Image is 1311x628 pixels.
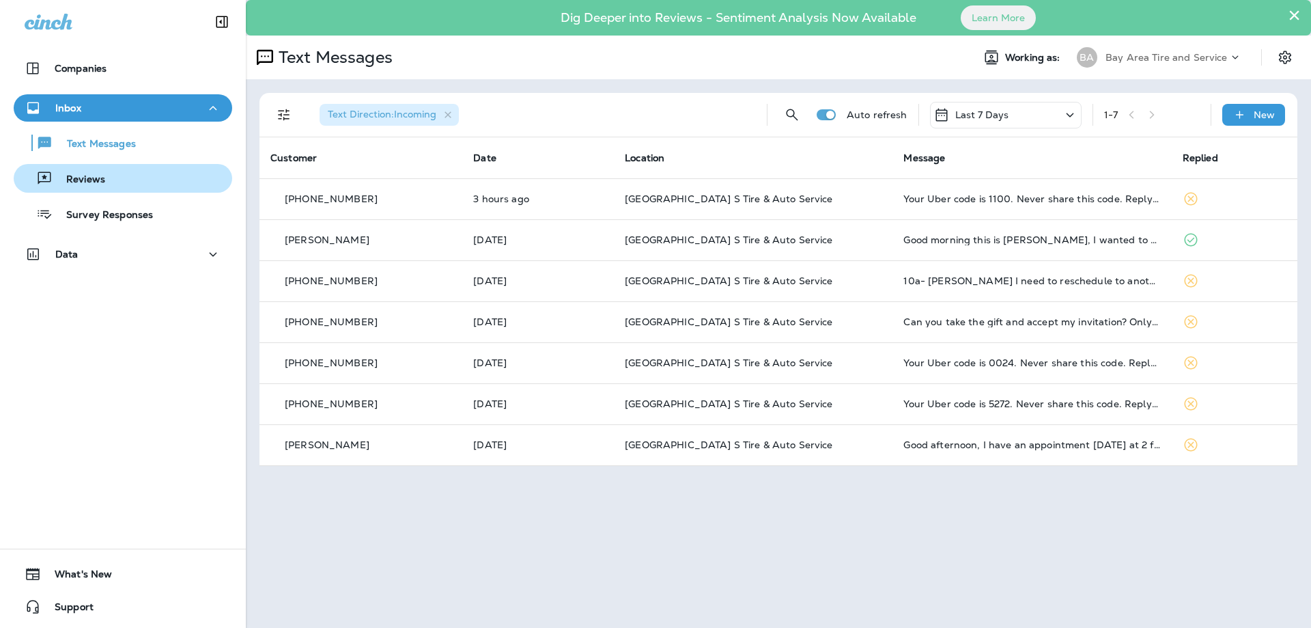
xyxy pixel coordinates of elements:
p: [PERSON_NAME] [285,439,369,450]
p: Sep 22, 2025 12:43 AM [473,275,603,286]
span: Text Direction : Incoming [328,108,436,120]
span: Customer [270,152,317,164]
span: What's New [41,569,112,585]
button: Learn More [961,5,1036,30]
p: Sep 17, 2025 01:52 PM [473,398,603,409]
button: Text Messages [14,128,232,157]
p: [PHONE_NUMBER] [285,193,378,204]
span: Message [903,152,945,164]
p: Dig Deeper into Reviews - Sentiment Analysis Now Available [521,16,956,20]
span: Date [473,152,496,164]
button: Collapse Sidebar [203,8,241,36]
p: Sep 17, 2025 12:06 PM [473,439,603,450]
span: [GEOGRAPHIC_DATA] S Tire & Auto Service [625,193,832,205]
p: [PHONE_NUMBER] [285,357,378,368]
div: 1 - 7 [1104,109,1118,120]
button: Settings [1273,45,1297,70]
div: BA [1077,47,1097,68]
p: Text Messages [53,138,136,151]
p: Last 7 Days [955,109,1009,120]
p: Reviews [53,174,105,187]
div: Can you take the gift and accept my invitation? Only 2 steps, take your free gifts from top-notch... [903,316,1160,327]
span: Working as: [1005,52,1063,64]
div: Text Direction:Incoming [320,104,459,126]
span: [GEOGRAPHIC_DATA] S Tire & Auto Service [625,439,832,451]
span: Location [625,152,664,164]
button: Close [1288,4,1301,26]
p: Data [55,249,79,260]
span: Support [41,601,94,618]
p: Survey Responses [53,209,153,222]
button: Filters [270,101,298,128]
button: Survey Responses [14,200,232,228]
p: Sep 21, 2025 05:32 PM [473,316,603,327]
span: [GEOGRAPHIC_DATA] S Tire & Auto Service [625,234,832,246]
button: Companies [14,55,232,82]
button: What's New [14,560,232,588]
p: Sep 18, 2025 10:13 AM [473,357,603,368]
p: Auto refresh [847,109,907,120]
p: [PHONE_NUMBER] [285,316,378,327]
button: Inbox [14,94,232,122]
span: [GEOGRAPHIC_DATA] S Tire & Auto Service [625,275,832,287]
div: Good morning this is Kyle Regorrah, I wanted to update and say my Nissan rogue will be dropped of... [903,234,1160,245]
p: [PHONE_NUMBER] [285,275,378,286]
div: 10a- Otterson I need to reschedule to another date [903,275,1160,286]
p: [PHONE_NUMBER] [285,398,378,409]
p: New [1254,109,1275,120]
p: [PERSON_NAME] [285,234,369,245]
p: Text Messages [273,47,393,68]
div: Your Uber code is 5272. Never share this code. Reply STOP ALL to unsubscribe. [903,398,1160,409]
p: Bay Area Tire and Service [1105,52,1228,63]
p: Sep 23, 2025 07:42 AM [473,234,603,245]
button: Support [14,593,232,620]
button: Reviews [14,164,232,193]
button: Search Messages [778,101,806,128]
span: Replied [1183,152,1218,164]
div: Good afternoon, I have an appointment today at 2 for an oil change, unfortunately I won't be able... [903,439,1160,450]
p: Sep 24, 2025 11:35 AM [473,193,603,204]
div: Your Uber code is 0024. Never share this code. Reply STOP ALL to unsubscribe. [903,357,1160,368]
p: Companies [55,63,107,74]
span: [GEOGRAPHIC_DATA] S Tire & Auto Service [625,398,832,410]
p: Inbox [55,103,81,113]
button: Data [14,241,232,268]
div: Your Uber code is 1100. Never share this code. Reply STOP ALL to unsubscribe. [903,193,1160,204]
span: [GEOGRAPHIC_DATA] S Tire & Auto Service [625,357,832,369]
span: [GEOGRAPHIC_DATA] S Tire & Auto Service [625,316,832,328]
